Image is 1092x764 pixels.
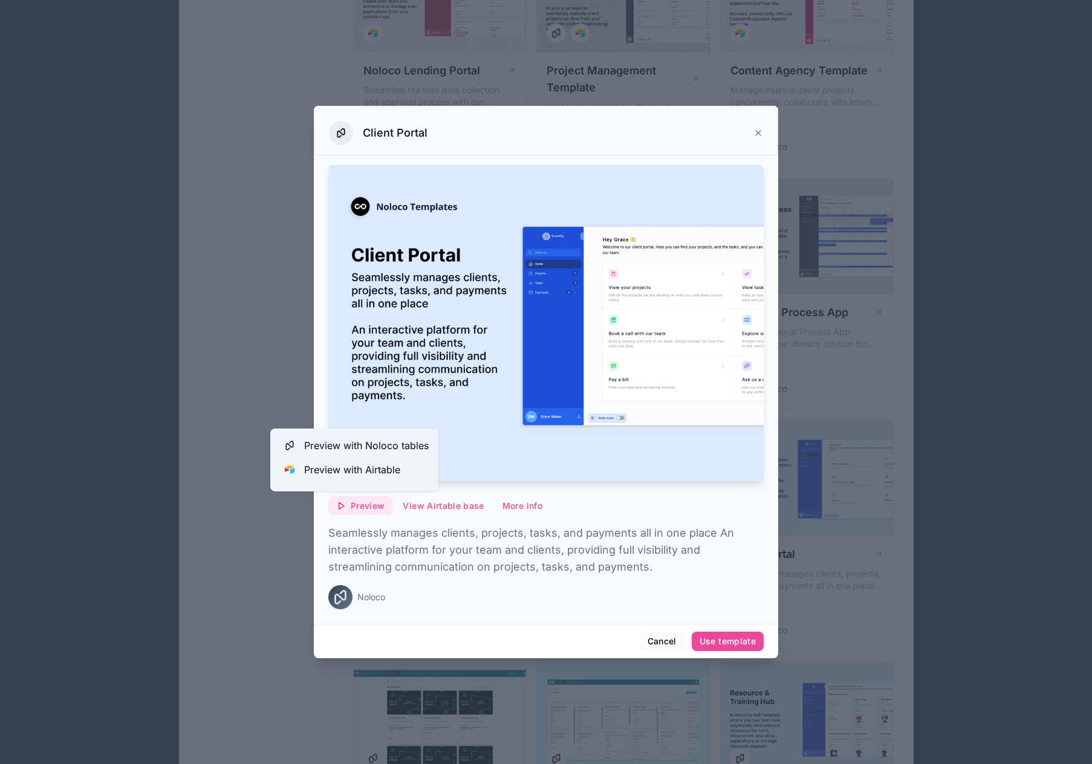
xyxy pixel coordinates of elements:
[692,632,764,651] button: Use template
[285,465,294,474] img: Airtable Logo
[304,438,429,453] span: Preview with Noloco tables
[640,632,684,651] button: Cancel
[395,496,492,516] button: View Airtable base
[328,496,392,516] button: Preview
[495,496,550,516] button: More info
[351,500,385,511] span: Preview
[357,591,385,603] span: Noloco
[700,636,756,647] div: Use template
[328,525,764,575] p: Seamlessly manages clients, projects, tasks, and payments all in one place An interactive platfor...
[328,165,764,482] img: Client Portal
[304,462,400,477] span: Preview with Airtable
[275,458,434,482] button: Airtable LogoPreview with Airtable
[363,126,427,140] h3: Client Portal
[275,433,434,458] button: Preview with Noloco tables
